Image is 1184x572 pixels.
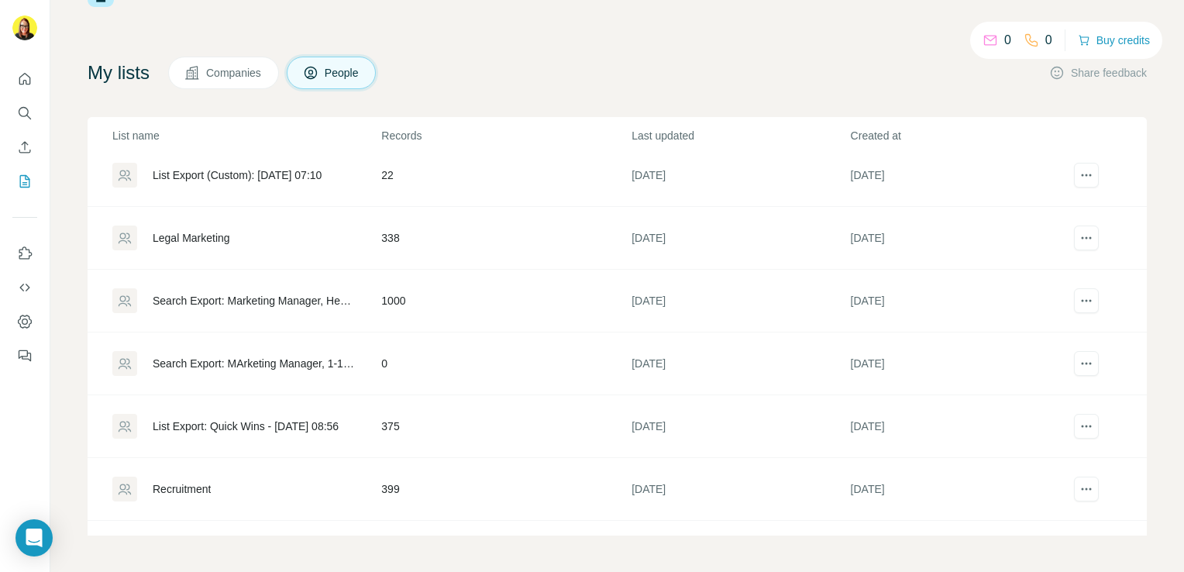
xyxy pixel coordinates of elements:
[850,144,1069,207] td: [DATE]
[1074,414,1099,439] button: actions
[850,333,1069,395] td: [DATE]
[1074,351,1099,376] button: actions
[380,333,631,395] td: 0
[1074,163,1099,188] button: actions
[631,395,849,458] td: [DATE]
[12,308,37,336] button: Dashboard
[1078,29,1150,51] button: Buy credits
[631,333,849,395] td: [DATE]
[850,395,1069,458] td: [DATE]
[15,519,53,556] div: Open Intercom Messenger
[12,342,37,370] button: Feedback
[12,99,37,127] button: Search
[153,230,230,246] div: Legal Marketing
[12,133,37,161] button: Enrich CSV
[850,458,1069,521] td: [DATE]
[153,167,322,183] div: List Export (Custom): [DATE] 07:10
[153,419,339,434] div: List Export: Quick Wins - [DATE] 08:56
[1074,226,1099,250] button: actions
[12,274,37,302] button: Use Surfe API
[12,65,37,93] button: Quick start
[325,65,360,81] span: People
[850,207,1069,270] td: [DATE]
[88,60,150,85] h4: My lists
[12,239,37,267] button: Use Surfe on LinkedIn
[1049,65,1147,81] button: Share feedback
[380,207,631,270] td: 338
[1004,31,1011,50] p: 0
[1074,477,1099,501] button: actions
[851,128,1068,143] p: Created at
[631,458,849,521] td: [DATE]
[112,128,380,143] p: List name
[153,356,355,371] div: Search Export: MArketing Manager, 1-10, 11-50, Marketing Manager, 1st degree connections - [DATE]...
[632,128,848,143] p: Last updated
[153,481,211,497] div: Recruitment
[850,270,1069,333] td: [DATE]
[12,167,37,195] button: My lists
[631,270,849,333] td: [DATE]
[380,144,631,207] td: 22
[381,128,630,143] p: Records
[631,207,849,270] td: [DATE]
[153,293,355,308] div: Search Export: Marketing Manager, Head of Marketing, Marketing Director, 1st degree connections -...
[206,65,263,81] span: Companies
[12,16,37,40] img: Avatar
[380,458,631,521] td: 399
[1045,31,1052,50] p: 0
[1074,288,1099,313] button: actions
[380,270,631,333] td: 1000
[631,144,849,207] td: [DATE]
[380,395,631,458] td: 375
